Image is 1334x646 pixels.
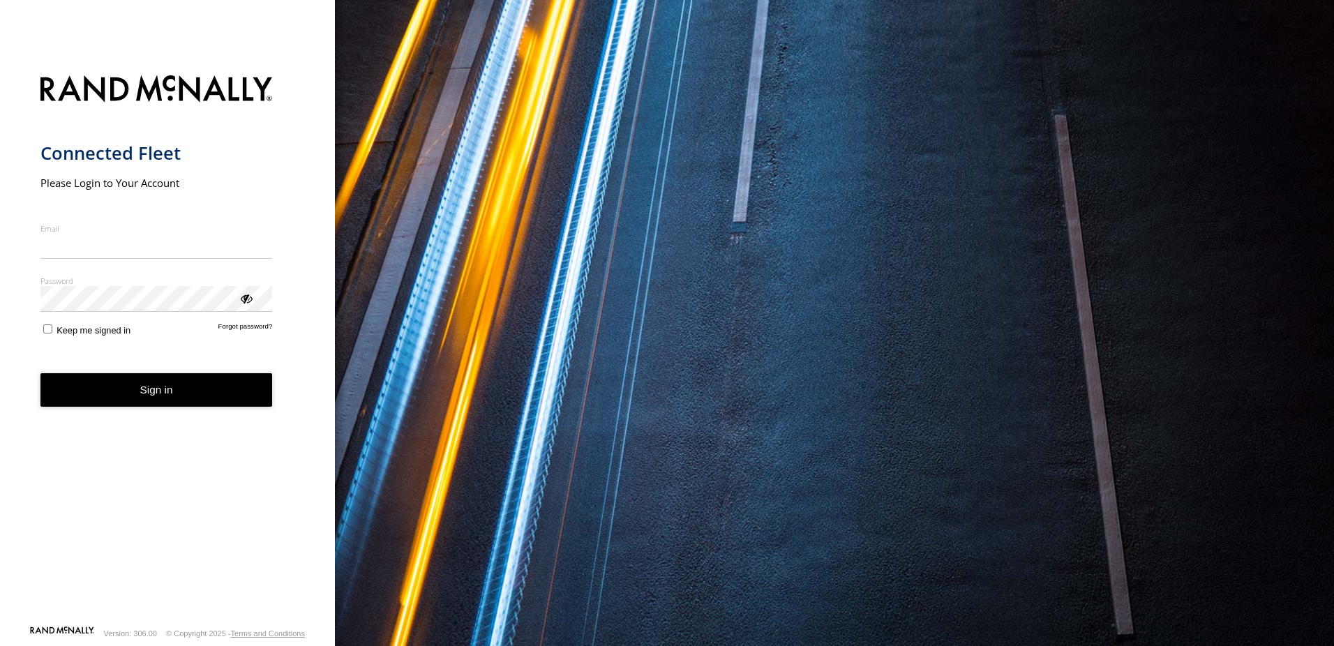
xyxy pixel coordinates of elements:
h1: Connected Fleet [40,142,273,165]
div: © Copyright 2025 - [166,629,305,638]
h2: Please Login to Your Account [40,176,273,190]
img: Rand McNally [40,73,273,108]
a: Forgot password? [218,322,273,336]
div: ViewPassword [239,291,253,305]
form: main [40,67,295,625]
input: Keep me signed in [43,324,52,333]
span: Keep me signed in [57,325,130,336]
label: Password [40,276,273,286]
div: Version: 306.00 [104,629,157,638]
a: Terms and Conditions [231,629,305,638]
a: Visit our Website [30,626,94,640]
button: Sign in [40,373,273,407]
label: Email [40,223,273,234]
